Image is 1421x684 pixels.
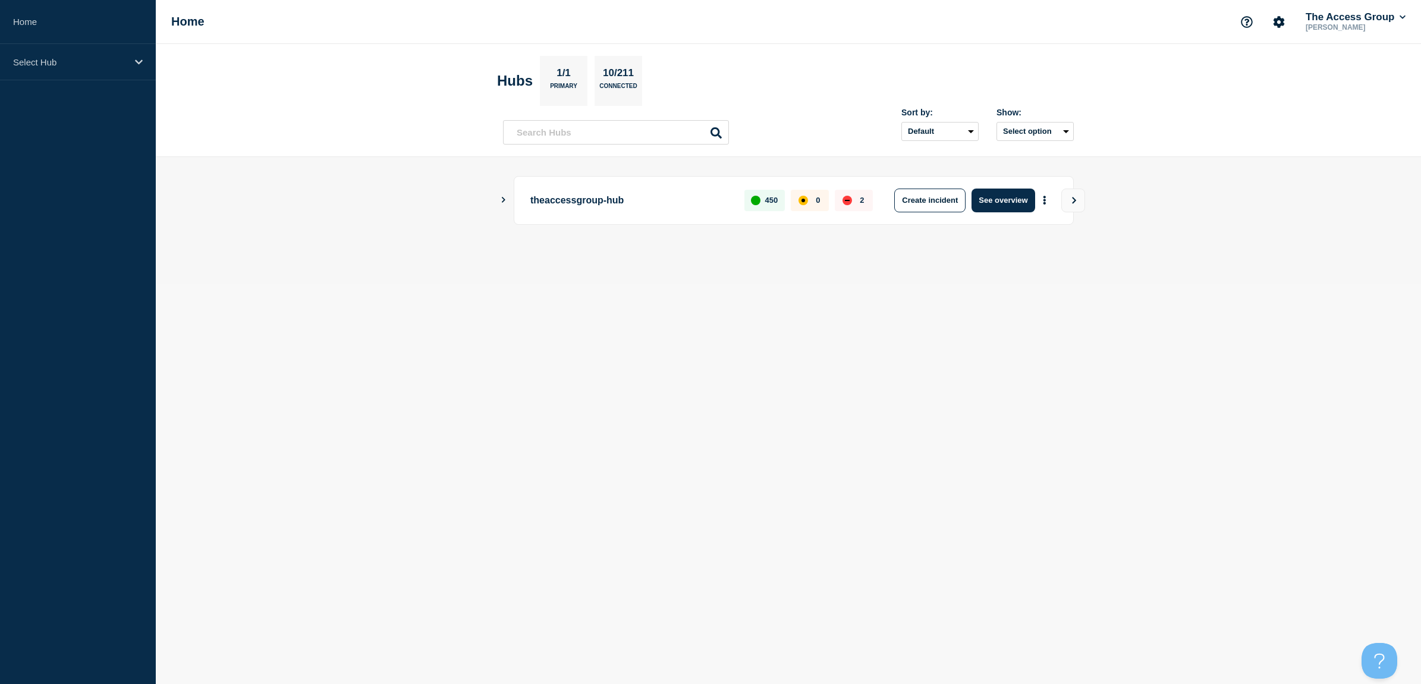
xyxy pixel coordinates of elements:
[1266,10,1291,34] button: Account settings
[171,15,205,29] h1: Home
[751,196,760,205] div: up
[860,196,864,205] p: 2
[503,120,729,145] input: Search Hubs
[530,189,731,212] p: theaccessgroup-hub
[1303,23,1408,32] p: [PERSON_NAME]
[501,196,507,205] button: Show Connected Hubs
[798,196,808,205] div: affected
[901,122,979,141] select: Sort by
[996,108,1074,117] div: Show:
[1303,11,1408,23] button: The Access Group
[972,189,1035,212] button: See overview
[894,189,966,212] button: Create incident
[842,196,852,205] div: down
[599,83,637,95] p: Connected
[13,57,127,67] p: Select Hub
[1061,189,1085,212] button: View
[1362,643,1397,679] iframe: Help Scout Beacon - Open
[599,67,639,83] p: 10/211
[996,122,1074,141] button: Select option
[1234,10,1259,34] button: Support
[816,196,820,205] p: 0
[497,73,533,89] h2: Hubs
[1037,189,1052,211] button: More actions
[552,67,576,83] p: 1/1
[901,108,979,117] div: Sort by:
[765,196,778,205] p: 450
[550,83,577,95] p: Primary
